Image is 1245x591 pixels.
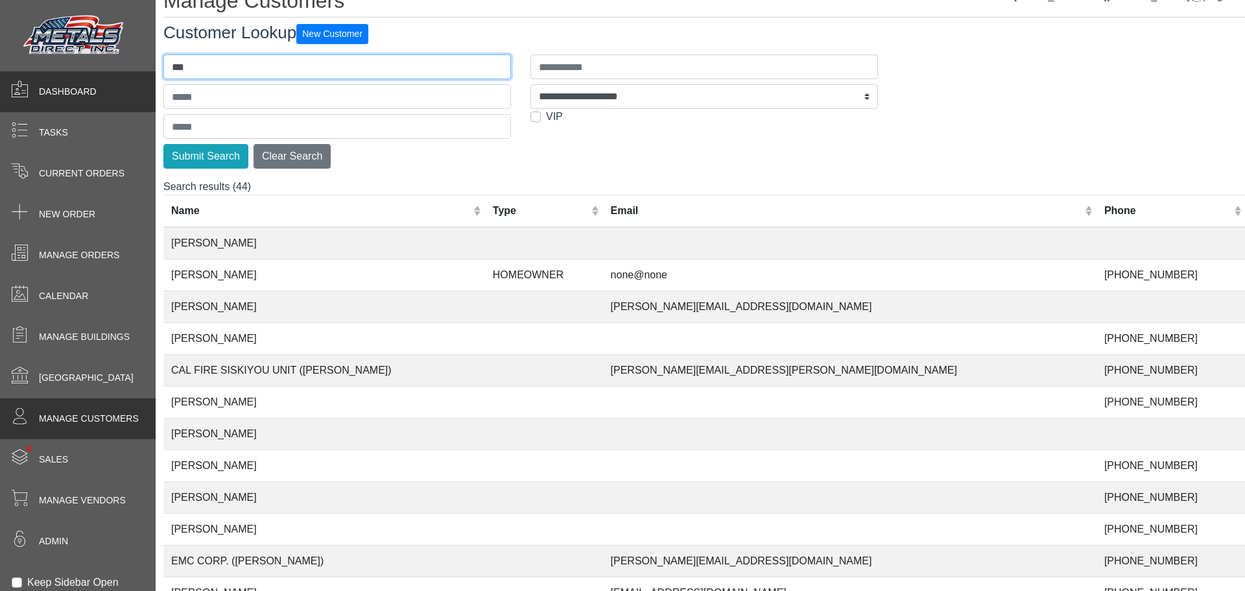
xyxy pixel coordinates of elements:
[39,167,124,180] span: Current Orders
[1104,203,1231,219] div: Phone
[1097,355,1245,387] td: [PHONE_NUMBER]
[603,291,1097,323] td: [PERSON_NAME][EMAIL_ADDRESS][DOMAIN_NAME]
[1097,546,1245,577] td: [PHONE_NUMBER]
[611,203,1082,219] div: Email
[296,24,368,44] button: New Customer
[39,494,126,507] span: Manage Vendors
[39,289,88,303] span: Calendar
[254,144,331,169] button: Clear Search
[296,23,368,42] a: New Customer
[1097,387,1245,418] td: [PHONE_NUMBER]
[163,23,1245,44] h3: Customer Lookup
[39,330,130,344] span: Manage Buildings
[603,546,1097,577] td: [PERSON_NAME][EMAIL_ADDRESS][DOMAIN_NAME]
[163,450,485,482] td: [PERSON_NAME]
[1097,450,1245,482] td: [PHONE_NUMBER]
[19,12,130,60] img: Metals Direct Inc Logo
[39,535,68,548] span: Admin
[603,259,1097,291] td: none@none
[1097,482,1245,514] td: [PHONE_NUMBER]
[163,355,485,387] td: CAL FIRE SISKIYOU UNIT ([PERSON_NAME])
[163,418,485,450] td: [PERSON_NAME]
[163,482,485,514] td: [PERSON_NAME]
[12,428,45,470] span: •
[163,227,485,259] td: [PERSON_NAME]
[485,259,603,291] td: HOMEOWNER
[39,126,68,139] span: Tasks
[163,323,485,355] td: [PERSON_NAME]
[39,371,134,385] span: [GEOGRAPHIC_DATA]
[1097,259,1245,291] td: [PHONE_NUMBER]
[1097,514,1245,546] td: [PHONE_NUMBER]
[163,546,485,577] td: EMC CORP. ([PERSON_NAME])
[171,203,470,219] div: Name
[546,109,563,125] label: VIP
[1097,323,1245,355] td: [PHONE_NUMBER]
[603,355,1097,387] td: [PERSON_NAME][EMAIL_ADDRESS][PERSON_NAME][DOMAIN_NAME]
[163,514,485,546] td: [PERSON_NAME]
[163,291,485,323] td: [PERSON_NAME]
[27,575,119,590] label: Keep Sidebar Open
[39,248,119,262] span: Manage Orders
[39,208,95,221] span: New Order
[39,412,139,426] span: Manage Customers
[493,203,588,219] div: Type
[163,144,248,169] button: Submit Search
[163,387,485,418] td: [PERSON_NAME]
[163,259,485,291] td: [PERSON_NAME]
[39,453,68,466] span: Sales
[39,85,97,99] span: Dashboard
